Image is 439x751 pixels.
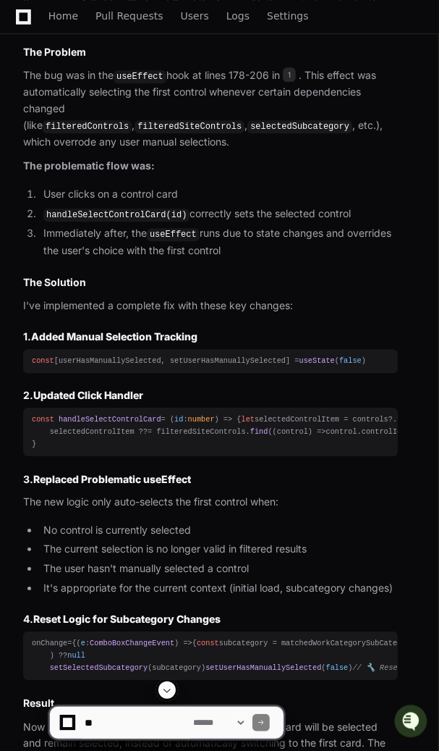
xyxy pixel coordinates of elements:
[23,612,398,626] h3: 4.
[49,122,183,134] div: We're available if you need us!
[33,613,221,625] strong: Reset Logic for Subcategory Changes
[23,494,398,511] p: The new logic only auto-selects the first control when:
[23,330,398,344] h3: 1.
[144,152,175,163] span: Pylon
[81,639,174,647] span: :
[205,663,321,672] span: setUserHasManuallySelected
[39,186,398,203] li: User clicks on a control card
[23,45,398,59] h2: The Problem
[43,120,132,133] code: filteredControls
[77,639,192,647] span: ( ) =>
[39,580,398,597] li: It's appropriate for the current context (initial load, subcategory changes)
[339,356,362,365] span: false
[39,522,398,539] li: No control is currently selected
[95,12,163,20] span: Pull Requests
[283,67,296,82] span: 1
[277,427,308,436] span: control
[174,415,214,424] span: :
[59,415,161,424] span: handleSelectControlCard
[23,472,398,487] h3: 3.
[362,427,401,436] span: controlId
[32,356,54,365] span: const
[48,12,78,20] span: Home
[31,330,197,343] strong: Added Manual Selection Tracking
[397,415,415,424] span: find
[102,151,175,163] a: Powered byPylon
[32,355,389,367] div: [userHasManuallySelected, setUserHasManuallySelected] = ( )
[242,415,255,424] span: let
[267,12,308,20] span: Settings
[246,112,263,130] button: Start new chat
[39,206,398,223] li: correctly sets the selected control
[14,58,263,81] div: Welcome
[32,637,389,674] div: onChange={ { subcategory = matchedWorkCategorySubCategory. ( category. === e. ?. , ) ?? (subcateg...
[23,275,398,290] h2: The Solution
[39,225,398,259] li: Immediately after, the runs due to state changes and overrides the user's choice with the first c...
[326,663,349,672] span: false
[247,120,352,133] code: selectedSubcategory
[32,414,389,450] div: = ( ) => { selectedControlItem = controls?. ( control. === id) selectedControlItem ??= filteredSi...
[33,473,191,485] strong: Replaced Problematic useEffect
[90,639,174,647] span: ComboBoxChangeEvent
[14,14,43,43] img: PlayerZero
[23,388,398,403] h3: 2.
[147,228,200,241] code: useEffect
[49,108,237,122] div: Start new chat
[67,651,85,660] span: null
[181,12,209,20] span: Users
[188,415,215,424] span: number
[174,415,183,424] span: id
[393,703,432,742] iframe: Open customer support
[39,541,398,558] li: The current selection is no longer valid in filtered results
[39,561,398,577] li: The user hasn't manually selected a control
[23,159,155,172] strong: The problematic flow was:
[273,427,326,436] span: ( ) =>
[197,639,219,647] span: const
[135,120,244,133] code: filteredSiteControls
[23,298,398,314] p: I've implemented a complete fix with these key changes:
[43,209,189,222] code: handleSelectControlCard(id)
[32,415,54,424] span: const
[299,356,335,365] span: useState
[250,427,268,436] span: find
[14,108,41,134] img: 1756235613930-3d25f9e4-fa56-45dd-b3ad-e072dfbd1548
[81,639,85,647] span: e
[33,389,143,401] strong: Updated Click Handler
[226,12,250,20] span: Logs
[114,70,166,83] code: useEffect
[23,67,398,151] p: The bug was in the hook at lines 178-206 in . This effect was automatically selecting the first c...
[50,663,148,672] span: setSelectedSubcategory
